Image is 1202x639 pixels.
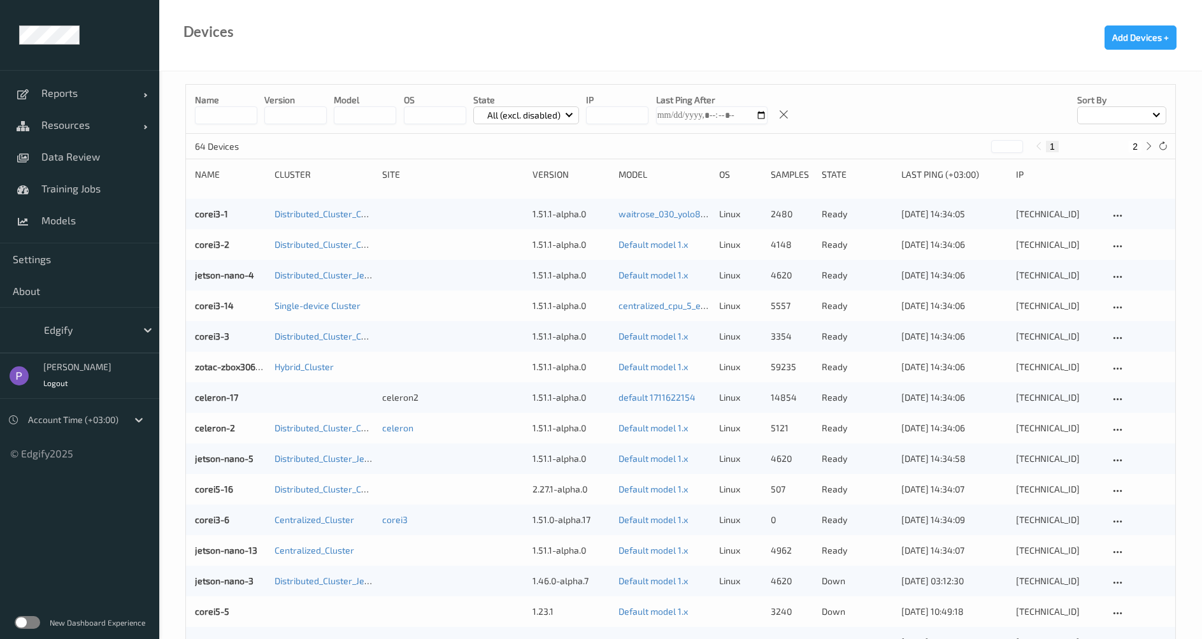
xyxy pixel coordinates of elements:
[619,208,762,219] a: waitrose_030_yolo8n_384_9_07_25
[771,422,813,434] div: 5121
[901,544,1007,557] div: [DATE] 14:34:07
[382,422,413,433] a: celeron
[719,575,761,587] p: linux
[195,392,238,403] a: celeron-17
[619,168,710,181] div: Model
[822,391,892,404] p: ready
[1016,168,1101,181] div: ip
[195,606,229,617] a: corei5-5
[1016,238,1101,251] div: [TECHNICAL_ID]
[1016,330,1101,343] div: [TECHNICAL_ID]
[719,208,761,220] p: linux
[1016,605,1101,618] div: [TECHNICAL_ID]
[195,545,257,556] a: jetson-nano-13
[533,269,610,282] div: 1.51.1-alpha.0
[382,168,524,181] div: Site
[619,392,696,403] a: default 1711622154
[619,269,688,280] a: Default model 1.x
[619,361,688,372] a: Default model 1.x
[275,269,404,280] a: Distributed_Cluster_JetsonNano
[1016,452,1101,465] div: [TECHNICAL_ID]
[901,605,1007,618] div: [DATE] 10:49:18
[1077,94,1166,106] p: Sort by
[619,484,688,494] a: Default model 1.x
[275,545,354,556] a: Centralized_Cluster
[901,361,1007,373] div: [DATE] 14:34:06
[533,391,610,404] div: 1.51.1-alpha.0
[901,330,1007,343] div: [DATE] 14:34:06
[586,94,648,106] p: IP
[275,361,334,372] a: Hybrid_Cluster
[901,168,1007,181] div: Last Ping (+03:00)
[1016,361,1101,373] div: [TECHNICAL_ID]
[275,331,382,341] a: Distributed_Cluster_Corei3
[822,544,892,557] p: ready
[195,140,290,153] p: 64 Devices
[771,452,813,465] div: 4620
[1016,575,1101,587] div: [TECHNICAL_ID]
[275,168,373,181] div: Cluster
[619,422,688,433] a: Default model 1.x
[195,575,254,586] a: jetson-nano-3
[195,94,257,106] p: Name
[771,269,813,282] div: 4620
[533,422,610,434] div: 1.51.1-alpha.0
[533,168,610,181] div: version
[771,299,813,312] div: 5557
[619,239,688,250] a: Default model 1.x
[719,361,761,373] p: linux
[1016,513,1101,526] div: [TECHNICAL_ID]
[195,453,254,464] a: jetson-nano-5
[719,483,761,496] p: linux
[619,606,688,617] a: Default model 1.x
[619,514,688,525] a: Default model 1.x
[822,361,892,373] p: ready
[619,453,688,464] a: Default model 1.x
[719,330,761,343] p: linux
[656,94,768,106] p: Last Ping After
[195,300,234,311] a: corei3-14
[771,208,813,220] div: 2480
[619,575,688,586] a: Default model 1.x
[901,422,1007,434] div: [DATE] 14:34:06
[822,330,892,343] p: ready
[771,238,813,251] div: 4148
[901,269,1007,282] div: [DATE] 14:34:06
[901,208,1007,220] div: [DATE] 14:34:05
[275,422,388,433] a: Distributed_Cluster_Celeron
[483,109,565,122] p: All (excl. disabled)
[719,513,761,526] p: linux
[901,391,1007,404] div: [DATE] 14:34:06
[382,514,408,525] a: corei3
[901,299,1007,312] div: [DATE] 14:34:06
[901,483,1007,496] div: [DATE] 14:34:07
[619,331,688,341] a: Default model 1.x
[275,514,354,525] a: Centralized_Cluster
[719,168,761,181] div: OS
[195,239,229,250] a: corei3-2
[719,422,761,434] p: linux
[533,605,610,618] div: 1.23.1
[404,94,466,106] p: OS
[533,330,610,343] div: 1.51.1-alpha.0
[195,331,229,341] a: corei3-3
[1016,422,1101,434] div: [TECHNICAL_ID]
[533,208,610,220] div: 1.51.1-alpha.0
[533,544,610,557] div: 1.51.1-alpha.0
[195,208,228,219] a: corei3-1
[1016,544,1101,557] div: [TECHNICAL_ID]
[533,483,610,496] div: 2.27.1-alpha.0
[901,238,1007,251] div: [DATE] 14:34:06
[901,452,1007,465] div: [DATE] 14:34:58
[275,575,404,586] a: Distributed_Cluster_JetsonNano
[264,94,327,106] p: version
[822,269,892,282] p: ready
[822,452,892,465] p: ready
[275,453,404,464] a: Distributed_Cluster_JetsonNano
[822,208,892,220] p: ready
[533,238,610,251] div: 1.51.1-alpha.0
[195,168,266,181] div: Name
[719,269,761,282] p: linux
[382,391,524,404] div: celeron2
[822,483,892,496] p: ready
